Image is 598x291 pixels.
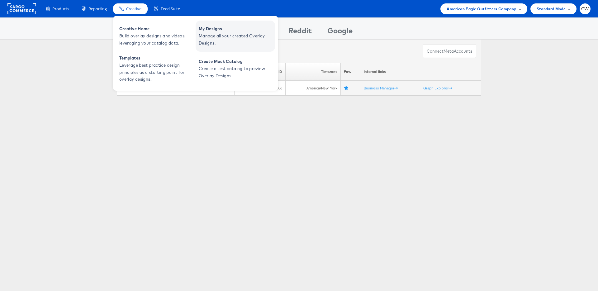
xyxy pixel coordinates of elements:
[196,53,275,84] a: Create Mock Catalog Create a test catalog to preview Overlay Designs.
[288,25,312,39] div: Reddit
[423,86,452,90] a: Graph Explorer
[423,44,476,58] button: ConnectmetaAccounts
[199,58,273,65] span: Create Mock Catalog
[285,63,340,81] th: Timezone
[199,25,273,32] span: My Designs
[199,32,273,47] span: Manage all your created Overlay Designs.
[119,32,194,47] span: Build overlay designs and videos, leveraging your catalog data.
[199,65,273,79] span: Create a test catalog to preview Overlay Designs.
[116,53,196,84] a: Templates Leverage best practice design principles as a starting point for overlay designs.
[537,6,566,12] span: Standard Mode
[88,6,107,12] span: Reporting
[119,55,194,62] span: Templates
[196,21,275,52] a: My Designs Manage all your created Overlay Designs.
[119,62,194,83] span: Leverage best practice design principles as a starting point for overlay designs.
[116,21,196,52] a: Creative Home Build overlay designs and videos, leveraging your catalog data.
[447,6,516,12] span: American Eagle Outfitters Company
[119,25,194,32] span: Creative Home
[126,6,141,12] span: Creative
[161,6,180,12] span: Feed Suite
[364,86,398,90] a: Business Manager
[285,81,340,96] td: America/New_York
[444,48,454,54] span: meta
[581,7,589,11] span: CW
[327,25,353,39] div: Google
[52,6,69,12] span: Products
